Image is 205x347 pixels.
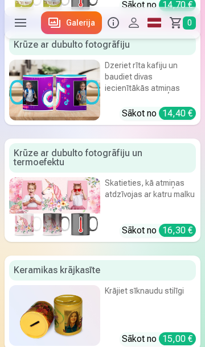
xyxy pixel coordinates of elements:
[5,30,200,125] a: Krūze ar dubulto fotogrāfijuKrūze ar dubulto fotogrāfijuDzeriet rīta kafiju un baudiet divas ieci...
[159,224,196,237] div: 16,30 €
[122,224,196,237] div: Sākot no
[9,177,100,238] img: Krūze ar dubulto fotogrāfiju un termoefektu
[105,60,196,98] div: Dzeriet rīta kafiju un baudiet divas iecienītākās atmiņas
[183,16,196,30] span: 0
[144,7,165,39] a: Global
[122,332,196,346] div: Sākot no
[122,107,196,120] div: Sākot no
[159,107,196,120] div: 14,40 €
[9,285,100,346] img: Keramikas krājkasīte
[159,332,196,345] div: 15,00 €
[105,285,196,312] div: Krājiet sīknaudu stilīgi
[9,143,196,173] div: Krūze ar dubulto fotogrāfiju un termoefektu
[9,35,196,55] div: Krūze ar dubulto fotogrāfiju
[9,60,100,120] img: Krūze ar dubulto fotogrāfiju
[5,139,200,243] a: Krūze ar dubulto fotogrāfiju un termoefektuKrūze ar dubulto fotogrāfiju un termoefektuSkatieties,...
[165,7,200,39] a: Grozs0
[103,7,124,39] button: Info
[41,11,102,34] a: Galerija
[105,177,196,210] div: Skatieties, kā atmiņas atdzīvojas ar katru malku
[124,7,144,39] button: Profils
[9,260,196,281] div: Keramikas krājkasīte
